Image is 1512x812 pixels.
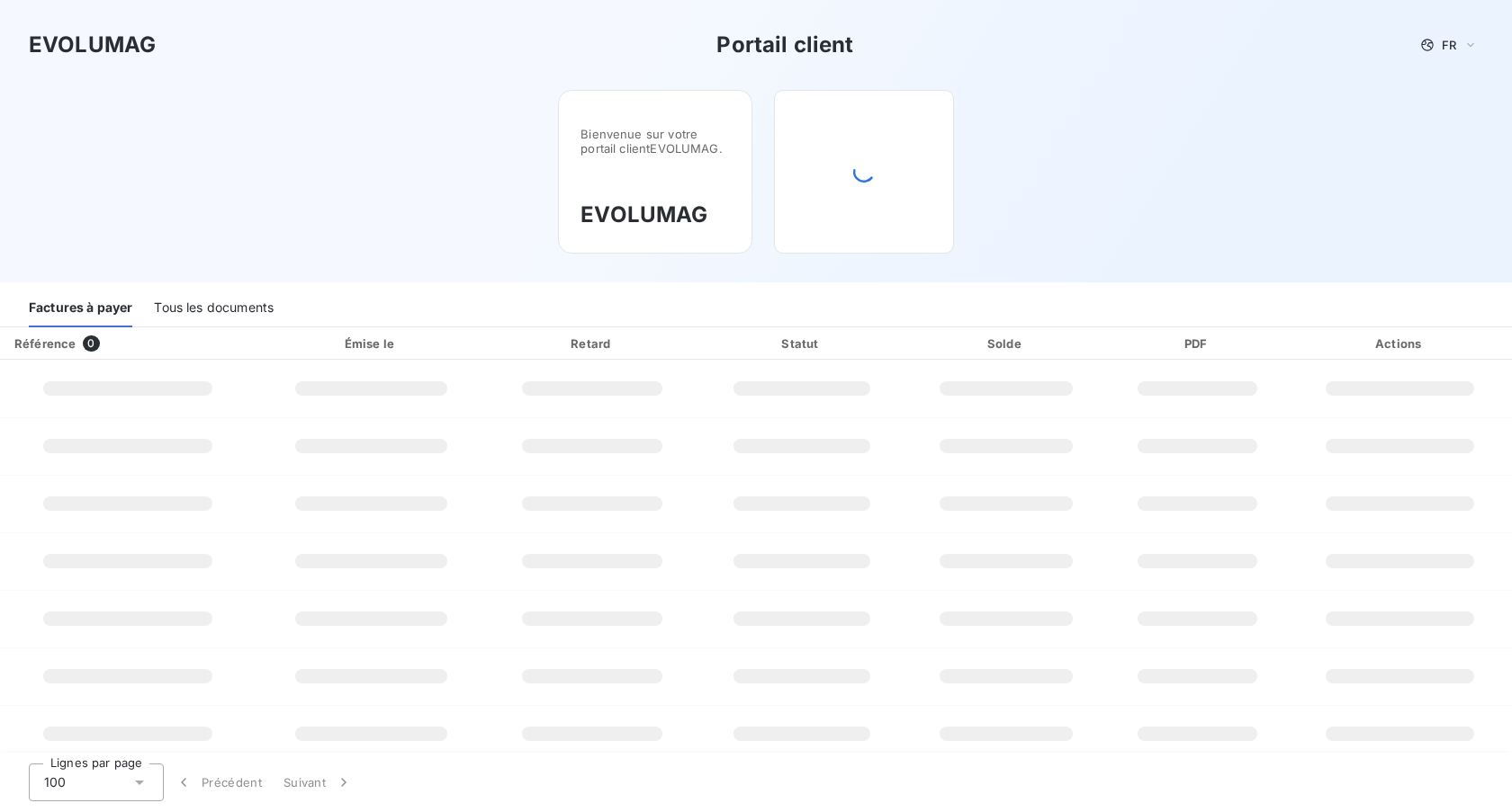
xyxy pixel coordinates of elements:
div: Factures à payer [29,290,132,327]
button: Précédent [164,763,273,801]
h3: EVOLUMAG [29,29,156,61]
div: Tous les documents [154,290,274,327]
div: Référence [14,336,76,351]
h3: Portail client [716,29,853,61]
div: PDF [1111,335,1284,352]
span: Bienvenue sur votre portail client EVOLUMAG . [580,127,730,156]
span: FR [1442,38,1456,52]
div: Actions [1291,335,1508,352]
span: 100 [44,773,66,791]
div: Statut [702,335,902,352]
h3: EVOLUMAG [580,199,730,231]
div: Émise le [259,335,482,352]
button: Suivant [273,763,364,801]
div: Retard [490,335,695,352]
span: 0 [83,335,99,352]
div: Solde [909,335,1103,352]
